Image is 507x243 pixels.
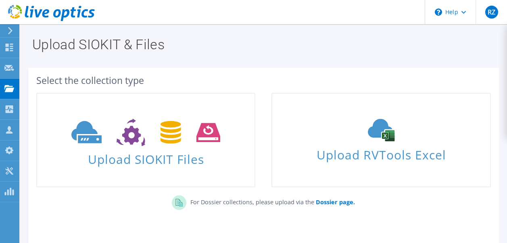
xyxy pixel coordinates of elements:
[435,8,442,16] svg: \n
[314,198,355,206] a: Dossier page.
[36,76,491,85] div: Select the collection type
[32,38,491,51] h1: Upload SIOKIT & Files
[36,93,255,187] a: Upload SIOKIT Files
[485,6,498,19] span: RZ
[186,195,355,207] p: For Dossier collections, please upload via the
[271,93,490,187] a: Upload RVTools Excel
[316,198,355,206] b: Dossier page.
[37,148,255,165] span: Upload SIOKIT Files
[272,144,490,161] span: Upload RVTools Excel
